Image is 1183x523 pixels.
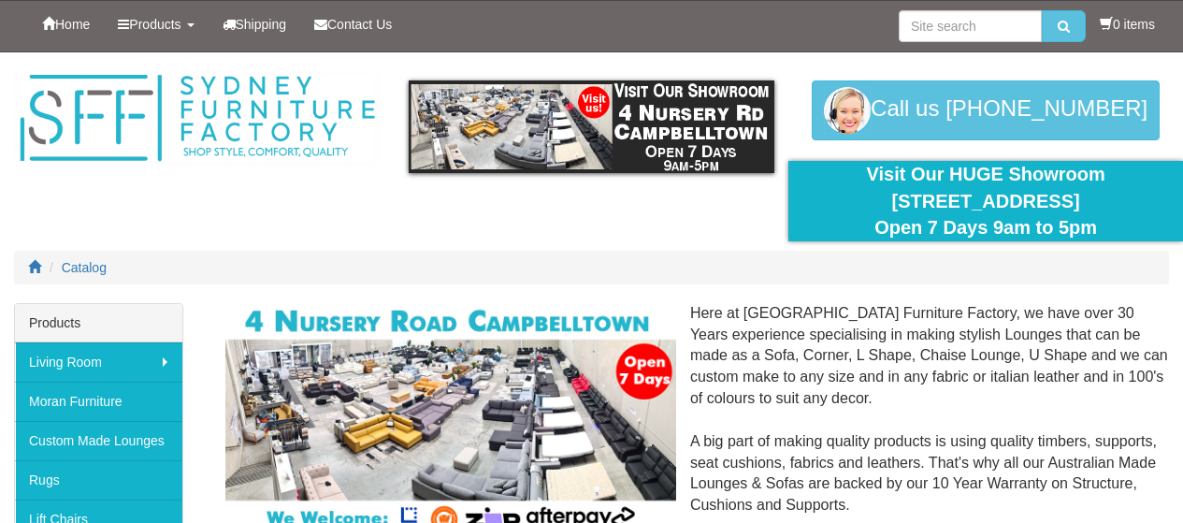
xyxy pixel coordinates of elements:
span: Shipping [236,17,287,32]
div: Products [15,304,182,342]
a: Moran Furniture [15,382,182,421]
div: Visit Our HUGE Showroom [STREET_ADDRESS] Open 7 Days 9am to 5pm [802,161,1169,241]
a: Catalog [62,260,107,275]
span: Contact Us [327,17,392,32]
a: Home [28,1,104,48]
img: showroom.gif [409,80,775,173]
a: Products [104,1,208,48]
li: 0 items [1100,15,1155,34]
input: Site search [899,10,1042,42]
a: Rugs [15,460,182,500]
a: Shipping [209,1,301,48]
span: Products [129,17,180,32]
img: Sydney Furniture Factory [14,71,381,166]
a: Living Room [15,342,182,382]
a: Custom Made Lounges [15,421,182,460]
a: Contact Us [300,1,406,48]
span: Home [55,17,90,32]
